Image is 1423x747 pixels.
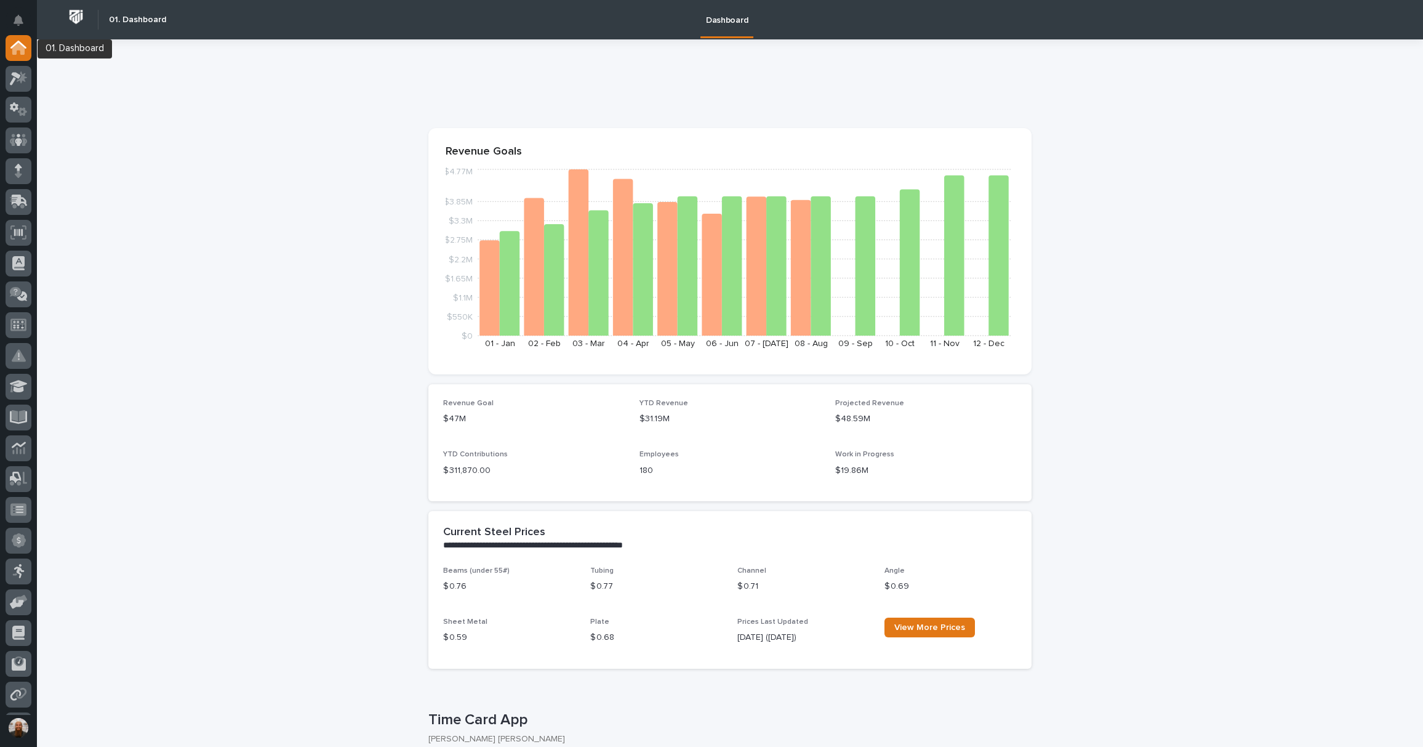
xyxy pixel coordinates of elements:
[443,580,575,593] p: $ 0.76
[590,618,609,626] span: Plate
[885,339,915,348] text: 10 - Oct
[706,339,739,348] text: 06 - Jun
[443,400,494,407] span: Revenue Goal
[737,567,766,575] span: Channel
[894,623,965,632] span: View More Prices
[835,400,904,407] span: Projected Revenue
[443,464,625,477] p: $ 311,870.00
[884,567,905,575] span: Angle
[930,339,960,348] text: 11 - Nov
[449,255,473,264] tspan: $2.2M
[590,580,723,593] p: $ 0.77
[428,734,1022,745] p: [PERSON_NAME] [PERSON_NAME]
[639,451,679,458] span: Employees
[449,217,473,225] tspan: $3.3M
[428,711,1027,729] p: Time Card App
[462,332,473,341] tspan: $0
[65,6,87,28] img: Workspace Logo
[737,580,870,593] p: $ 0.71
[973,339,1004,348] text: 12 - Dec
[745,339,788,348] text: 07 - [DATE]
[884,580,1017,593] p: $ 0.69
[737,631,870,644] p: [DATE] ([DATE])
[453,293,473,302] tspan: $1.1M
[6,7,31,33] button: Notifications
[443,526,545,539] h2: Current Steel Prices
[445,274,473,283] tspan: $1.65M
[443,451,508,458] span: YTD Contributions
[639,464,821,477] p: 180
[639,413,821,426] p: $31.19M
[884,618,975,637] a: View More Prices
[835,413,1017,426] p: $48.59M
[528,339,561,348] text: 02 - Feb
[6,715,31,741] button: users-avatar
[444,168,473,176] tspan: $4.77M
[447,312,473,321] tspan: $550K
[838,339,873,348] text: 09 - Sep
[443,413,625,426] p: $47M
[835,451,894,458] span: Work in Progress
[15,15,31,34] div: Notifications
[444,236,473,244] tspan: $2.75M
[109,15,166,25] h2: 01. Dashboard
[446,145,1014,159] p: Revenue Goals
[590,631,723,644] p: $ 0.68
[617,339,649,348] text: 04 - Apr
[795,339,828,348] text: 08 - Aug
[444,198,473,206] tspan: $3.85M
[443,618,487,626] span: Sheet Metal
[661,339,695,348] text: 05 - May
[443,631,575,644] p: $ 0.59
[737,618,808,626] span: Prices Last Updated
[572,339,605,348] text: 03 - Mar
[590,567,614,575] span: Tubing
[639,400,688,407] span: YTD Revenue
[443,567,510,575] span: Beams (under 55#)
[835,464,1017,477] p: $19.86M
[485,339,515,348] text: 01 - Jan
